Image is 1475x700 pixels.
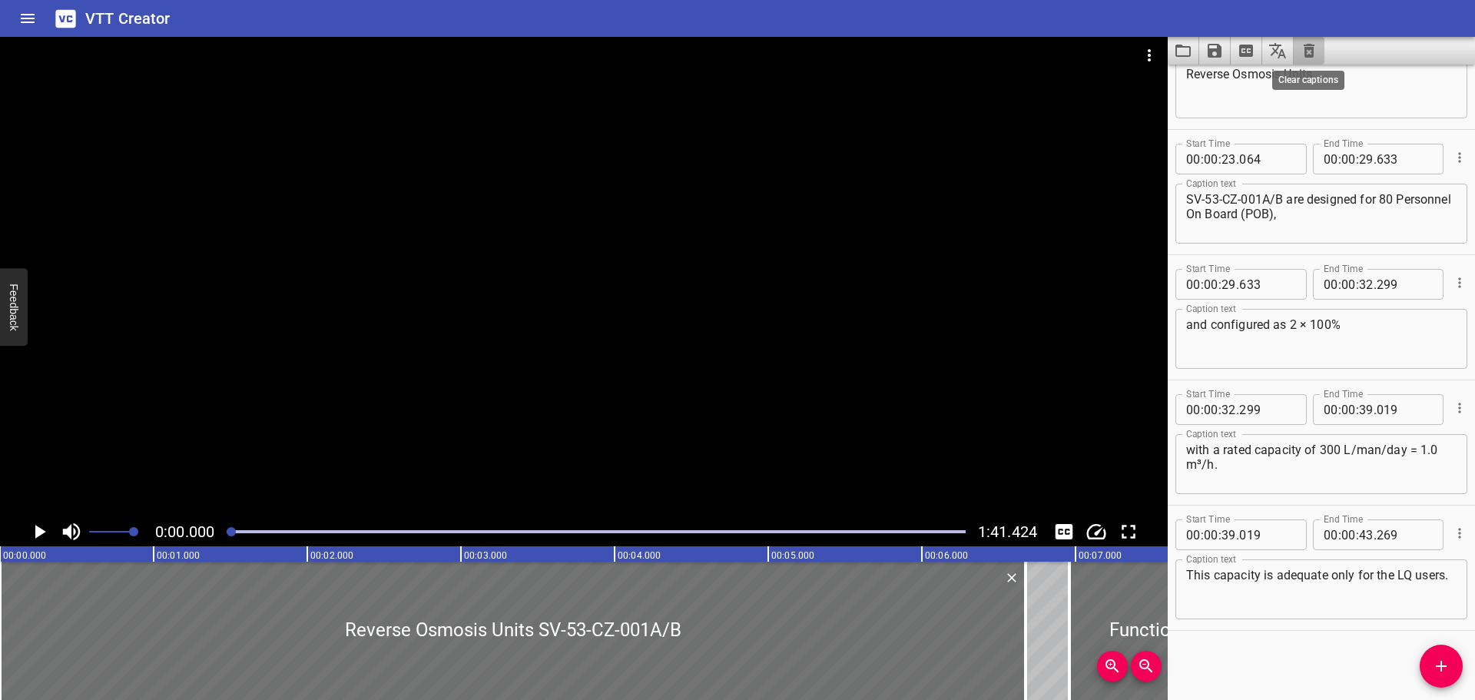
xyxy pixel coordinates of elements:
[1049,517,1079,546] div: Hide/Show Captions
[1204,394,1218,425] input: 00
[1338,519,1341,550] span: :
[1359,144,1374,174] input: 29
[1221,394,1236,425] input: 32
[1221,144,1236,174] input: 23
[1218,519,1221,550] span: :
[1239,394,1295,425] input: 299
[1377,394,1433,425] input: 019
[1359,394,1374,425] input: 39
[1186,443,1457,486] textarea: with a rated capacity of 300 L/man/day = 1.0 m³/h.
[978,523,1037,541] span: Video Duration
[1186,394,1201,425] input: 00
[1324,394,1338,425] input: 00
[1450,398,1470,418] button: Cue Options
[1186,144,1201,174] input: 00
[57,517,86,546] button: Toggle mute
[1356,269,1359,300] span: :
[1131,37,1168,74] button: Video Options
[1049,517,1079,546] button: Toggle captions
[1324,519,1338,550] input: 00
[1450,273,1470,293] button: Cue Options
[1294,37,1324,65] button: Clear captions
[1374,519,1377,550] span: .
[1236,144,1239,174] span: .
[1450,523,1470,543] button: Cue Options
[1168,37,1199,65] button: Load captions from file
[1356,144,1359,174] span: :
[1201,144,1204,174] span: :
[1338,394,1341,425] span: :
[1204,269,1218,300] input: 00
[1450,148,1470,168] button: Cue Options
[25,517,54,546] button: Play/Pause
[1341,519,1356,550] input: 00
[1356,394,1359,425] span: :
[85,6,171,31] h6: VTT Creator
[1186,317,1457,361] textarea: and configured as 2 × 100%
[1374,394,1377,425] span: .
[310,550,353,561] text: 00:02.000
[157,550,200,561] text: 00:01.000
[925,550,968,561] text: 00:06.000
[1341,269,1356,300] input: 00
[1359,269,1374,300] input: 32
[1341,144,1356,174] input: 00
[1186,269,1201,300] input: 00
[1236,394,1239,425] span: .
[1174,41,1192,60] svg: Load captions from file
[1268,41,1287,60] svg: Translate captions
[1201,394,1204,425] span: :
[1199,37,1231,65] button: Save captions to file
[1221,269,1236,300] input: 29
[1341,394,1356,425] input: 00
[1338,269,1341,300] span: :
[155,523,214,541] span: Current Time
[1114,517,1143,546] button: Toggle fullscreen
[1082,517,1111,546] button: Change Playback Speed
[1356,519,1359,550] span: :
[1450,388,1467,428] div: Cue Options
[1218,144,1221,174] span: :
[1239,519,1295,550] input: 019
[1236,269,1239,300] span: .
[618,550,661,561] text: 00:04.000
[1450,263,1467,303] div: Cue Options
[1237,41,1255,60] svg: Extract captions from video
[464,550,507,561] text: 00:03.000
[1324,269,1338,300] input: 00
[1239,144,1295,174] input: 064
[1079,550,1122,561] text: 00:07.000
[1374,144,1377,174] span: .
[1239,269,1295,300] input: 633
[1186,67,1457,111] textarea: Reverse Osmosis Units
[1082,517,1111,546] div: Playback Speed
[1204,144,1218,174] input: 00
[1377,519,1433,550] input: 269
[1377,269,1433,300] input: 299
[771,550,814,561] text: 00:05.000
[1231,37,1262,65] button: Extract captions from video
[1002,568,1022,588] button: Delete
[1218,269,1221,300] span: :
[1131,651,1162,682] button: Zoom Out
[129,527,138,536] span: Set video volume
[1002,568,1019,588] div: Delete Cue
[1186,519,1201,550] input: 00
[1236,519,1239,550] span: .
[1097,651,1128,682] button: Zoom In
[1374,269,1377,300] span: .
[1420,645,1463,688] button: Add Cue
[1262,37,1294,65] button: Translate captions
[1359,519,1374,550] input: 43
[1186,568,1457,612] textarea: This capacity is adequate only for the LQ users.
[1324,144,1338,174] input: 00
[1221,519,1236,550] input: 39
[1205,41,1224,60] svg: Save captions to file
[3,550,46,561] text: 00:00.000
[1218,394,1221,425] span: :
[1377,144,1433,174] input: 633
[1201,519,1204,550] span: :
[1186,192,1457,236] textarea: SV-53-CZ-001A/B are designed for 80 Personnel On Board (POB),
[1201,269,1204,300] span: :
[227,530,966,533] div: Play progress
